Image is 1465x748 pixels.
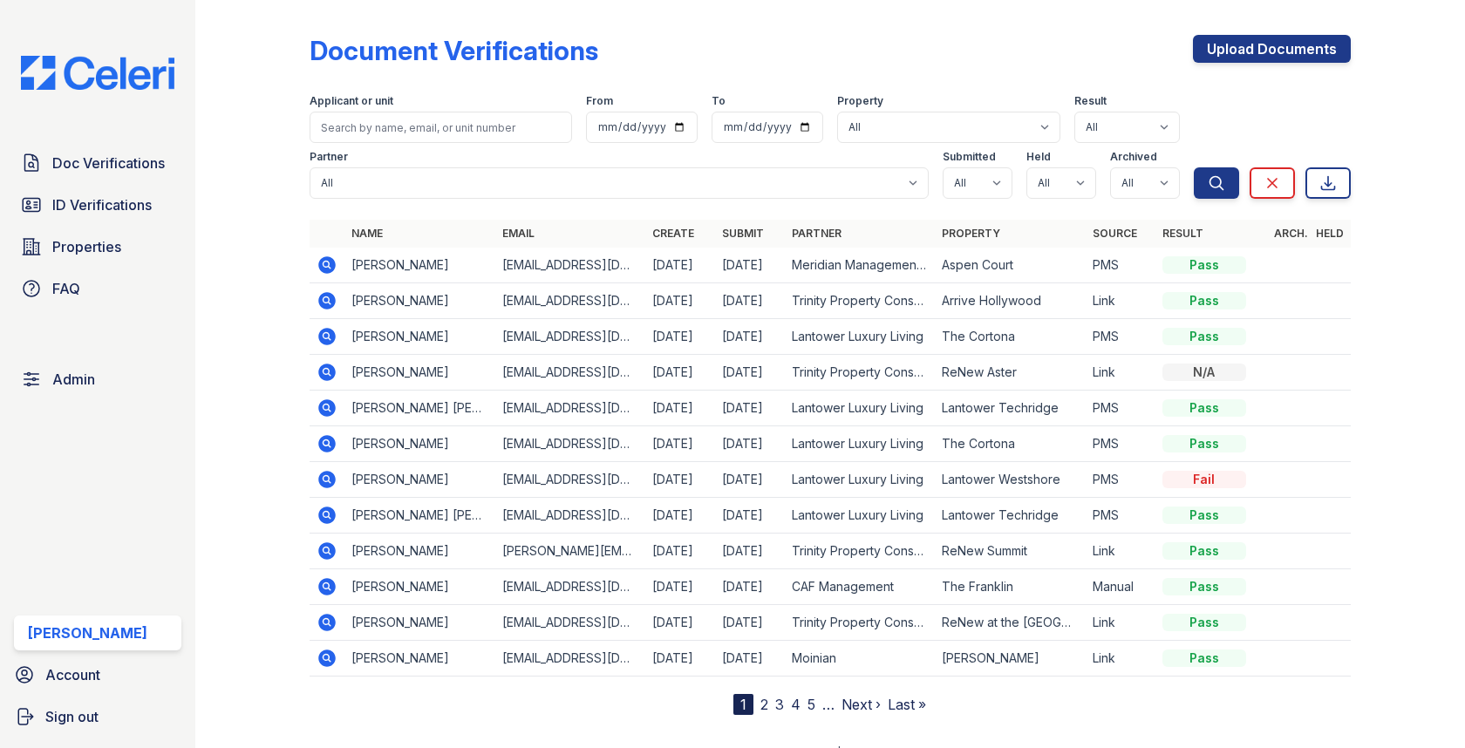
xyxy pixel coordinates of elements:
[1086,319,1155,355] td: PMS
[1086,426,1155,462] td: PMS
[935,641,1085,677] td: [PERSON_NAME]
[1162,435,1246,452] div: Pass
[785,498,935,534] td: Lantower Luxury Living
[1086,391,1155,426] td: PMS
[785,355,935,391] td: Trinity Property Consultants
[344,569,494,605] td: [PERSON_NAME]
[495,391,645,426] td: [EMAIL_ADDRESS][DOMAIN_NAME]
[935,319,1085,355] td: The Cortona
[792,227,842,240] a: Partner
[344,426,494,462] td: [PERSON_NAME]
[52,194,152,215] span: ID Verifications
[785,569,935,605] td: CAF Management
[935,498,1085,534] td: Lantower Techridge
[785,319,935,355] td: Lantower Luxury Living
[1086,355,1155,391] td: Link
[1316,227,1344,240] a: Held
[344,391,494,426] td: [PERSON_NAME] [PERSON_NAME]
[645,605,715,641] td: [DATE]
[1086,605,1155,641] td: Link
[344,534,494,569] td: [PERSON_NAME]
[785,283,935,319] td: Trinity Property Consultants
[7,56,188,90] img: CE_Logo_Blue-a8612792a0a2168367f1c8372b55b34899dd931a85d93a1a3d3e32e68fde9ad4.png
[935,605,1085,641] td: ReNew at the [GEOGRAPHIC_DATA]
[14,271,181,306] a: FAQ
[45,664,100,685] span: Account
[935,426,1085,462] td: The Cortona
[785,534,935,569] td: Trinity Property Consultants
[842,696,881,713] a: Next ›
[943,150,996,164] label: Submitted
[1074,94,1107,108] label: Result
[495,355,645,391] td: [EMAIL_ADDRESS][DOMAIN_NAME]
[310,112,571,143] input: Search by name, email, or unit number
[1086,534,1155,569] td: Link
[1162,649,1246,667] div: Pass
[52,236,121,257] span: Properties
[935,248,1085,283] td: Aspen Court
[1026,150,1051,164] label: Held
[1093,227,1137,240] a: Source
[888,696,926,713] a: Last »
[1162,542,1246,560] div: Pass
[822,694,835,715] span: …
[715,569,785,605] td: [DATE]
[344,355,494,391] td: [PERSON_NAME]
[586,94,613,108] label: From
[645,641,715,677] td: [DATE]
[344,498,494,534] td: [PERSON_NAME] [PERSON_NAME]
[14,362,181,397] a: Admin
[715,426,785,462] td: [DATE]
[935,391,1085,426] td: Lantower Techridge
[344,319,494,355] td: [PERSON_NAME]
[1110,150,1157,164] label: Archived
[1162,399,1246,417] div: Pass
[645,569,715,605] td: [DATE]
[645,498,715,534] td: [DATE]
[645,283,715,319] td: [DATE]
[645,462,715,498] td: [DATE]
[712,94,726,108] label: To
[645,319,715,355] td: [DATE]
[1193,35,1351,63] a: Upload Documents
[1086,498,1155,534] td: PMS
[1162,364,1246,381] div: N/A
[344,462,494,498] td: [PERSON_NAME]
[344,248,494,283] td: [PERSON_NAME]
[1162,328,1246,345] div: Pass
[935,355,1085,391] td: ReNew Aster
[715,355,785,391] td: [DATE]
[775,696,784,713] a: 3
[495,534,645,569] td: [PERSON_NAME][EMAIL_ADDRESS][DOMAIN_NAME]
[14,229,181,264] a: Properties
[935,569,1085,605] td: The Franklin
[310,35,598,66] div: Document Verifications
[715,283,785,319] td: [DATE]
[652,227,694,240] a: Create
[351,227,383,240] a: Name
[715,641,785,677] td: [DATE]
[1162,471,1246,488] div: Fail
[495,605,645,641] td: [EMAIL_ADDRESS][DOMAIN_NAME]
[344,641,494,677] td: [PERSON_NAME]
[1086,569,1155,605] td: Manual
[495,569,645,605] td: [EMAIL_ADDRESS][DOMAIN_NAME]
[785,462,935,498] td: Lantower Luxury Living
[14,187,181,222] a: ID Verifications
[495,248,645,283] td: [EMAIL_ADDRESS][DOMAIN_NAME]
[733,694,753,715] div: 1
[495,319,645,355] td: [EMAIL_ADDRESS][DOMAIN_NAME]
[785,426,935,462] td: Lantower Luxury Living
[1162,578,1246,595] div: Pass
[45,706,99,727] span: Sign out
[785,391,935,426] td: Lantower Luxury Living
[935,462,1085,498] td: Lantower Westshore
[807,696,815,713] a: 5
[28,622,147,643] div: [PERSON_NAME]
[1086,462,1155,498] td: PMS
[52,278,80,299] span: FAQ
[495,462,645,498] td: [EMAIL_ADDRESS][DOMAIN_NAME]
[715,534,785,569] td: [DATE]
[645,534,715,569] td: [DATE]
[495,426,645,462] td: [EMAIL_ADDRESS][DOMAIN_NAME]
